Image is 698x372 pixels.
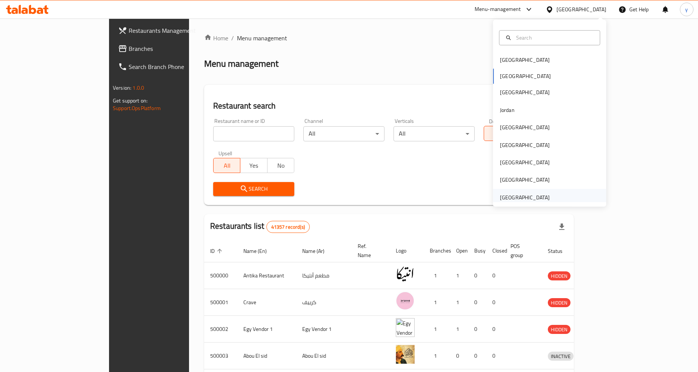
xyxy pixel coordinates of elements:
span: Name (Ar) [302,246,334,256]
td: 0 [468,316,486,343]
span: INACTIVE [548,352,573,361]
div: Total records count [266,221,310,233]
h2: Restaurant search [213,100,565,112]
span: HIDDEN [548,299,570,307]
span: Ref. Name [358,242,381,260]
th: Closed [486,239,504,262]
td: كرييف [296,289,352,316]
div: [GEOGRAPHIC_DATA] [500,158,550,167]
td: 1 [450,289,468,316]
td: 1 [424,289,450,316]
a: Search Branch Phone [112,58,226,76]
div: All [394,126,475,141]
td: 0 [486,262,504,289]
input: Search for restaurant name or ID.. [213,126,294,141]
div: Menu-management [475,5,521,14]
li: / [231,34,234,43]
input: Search [513,34,595,42]
td: 0 [468,262,486,289]
td: 0 [486,343,504,369]
img: Egy Vendor 1 [396,318,415,337]
div: Jordan [500,106,515,114]
span: No [271,160,291,171]
span: Restaurants Management [129,26,220,35]
button: Search [213,182,294,196]
td: 0 [468,289,486,316]
span: Search Branch Phone [129,62,220,71]
th: Busy [468,239,486,262]
td: 1 [424,343,450,369]
span: 1.0.0 [132,83,144,93]
span: ID [210,246,224,256]
td: 1 [424,316,450,343]
button: All [484,126,511,141]
nav: breadcrumb [204,34,574,43]
a: Support.OpsPlatform [113,103,161,113]
h2: Restaurants list [210,220,310,233]
div: Export file [553,218,571,236]
span: Name (En) [243,246,277,256]
span: Yes [243,160,264,171]
div: [GEOGRAPHIC_DATA] [500,176,550,184]
span: y [685,5,688,14]
div: [GEOGRAPHIC_DATA] [500,141,550,149]
th: Branches [424,239,450,262]
h2: Menu management [204,58,278,70]
td: 1 [450,316,468,343]
div: All [303,126,384,141]
img: Abou El sid [396,345,415,364]
td: Egy Vendor 1 [296,316,352,343]
button: Yes [240,158,267,173]
td: Antika Restaurant [237,262,296,289]
span: HIDDEN [548,325,570,334]
th: Open [450,239,468,262]
span: Version: [113,83,131,93]
button: No [267,158,294,173]
span: All [487,128,508,139]
div: [GEOGRAPHIC_DATA] [557,5,606,14]
td: مطعم أنتيكا [296,262,352,289]
span: HIDDEN [548,272,570,280]
td: Abou El sid [296,343,352,369]
span: Search [219,184,288,194]
label: Upsell [218,150,232,156]
td: Crave [237,289,296,316]
div: [GEOGRAPHIC_DATA] [500,193,550,202]
div: [GEOGRAPHIC_DATA] [500,56,550,64]
span: Branches [129,44,220,53]
img: Crave [396,291,415,310]
td: 1 [424,262,450,289]
div: HIDDEN [548,298,570,307]
img: Antika Restaurant [396,265,415,283]
a: Restaurants Management [112,21,226,40]
div: HIDDEN [548,325,570,334]
span: Status [548,246,572,256]
td: 1 [450,262,468,289]
div: [GEOGRAPHIC_DATA] [500,123,550,132]
td: 0 [450,343,468,369]
th: Logo [390,239,424,262]
a: Branches [112,40,226,58]
span: All [217,160,237,171]
span: 41357 record(s) [267,224,309,231]
td: 0 [486,289,504,316]
td: Egy Vendor 1 [237,316,296,343]
span: POS group [510,242,533,260]
label: Delivery [489,118,508,124]
td: Abou El sid [237,343,296,369]
td: 0 [486,316,504,343]
div: [GEOGRAPHIC_DATA] [500,89,550,97]
td: 0 [468,343,486,369]
span: Menu management [237,34,287,43]
span: Get support on: [113,96,148,106]
button: All [213,158,240,173]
